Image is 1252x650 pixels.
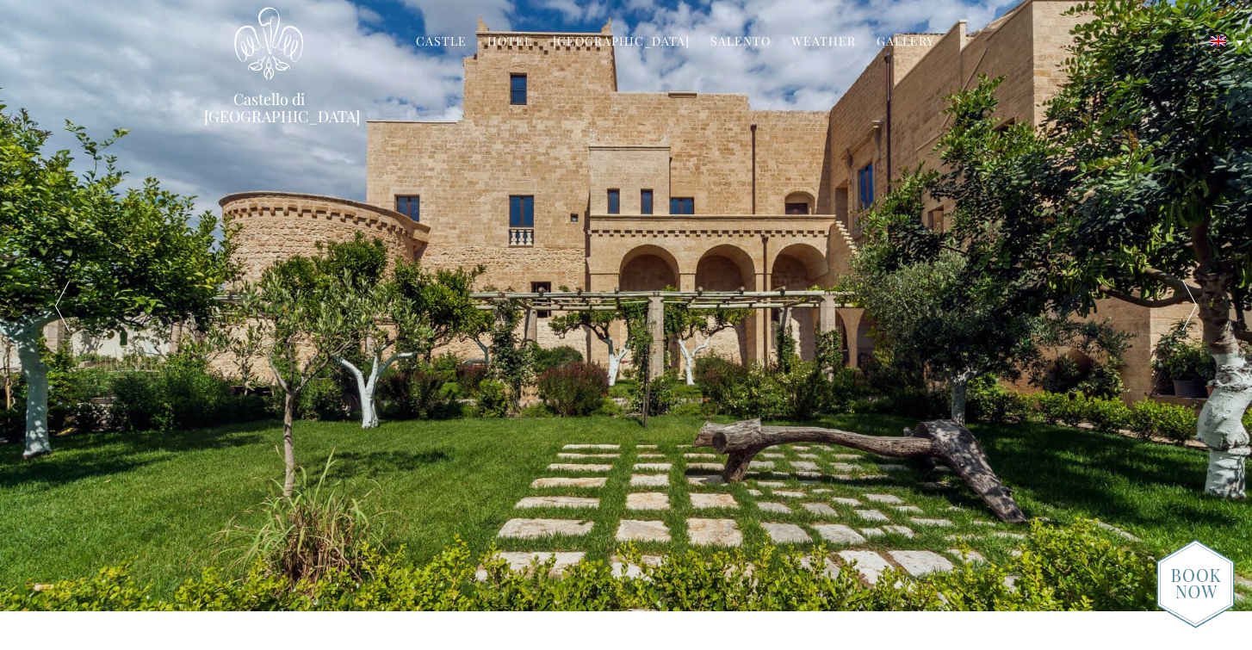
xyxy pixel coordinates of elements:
a: [GEOGRAPHIC_DATA] [553,33,690,53]
a: Castello di [GEOGRAPHIC_DATA] [204,90,333,125]
a: Salento [710,33,771,53]
a: Castle [416,33,467,53]
a: Gallery [877,33,934,53]
img: new-booknow.png [1156,539,1235,628]
a: Weather [791,33,856,53]
img: Castello di Ugento [234,7,303,80]
a: Hotel [487,33,532,53]
img: English [1211,36,1226,46]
